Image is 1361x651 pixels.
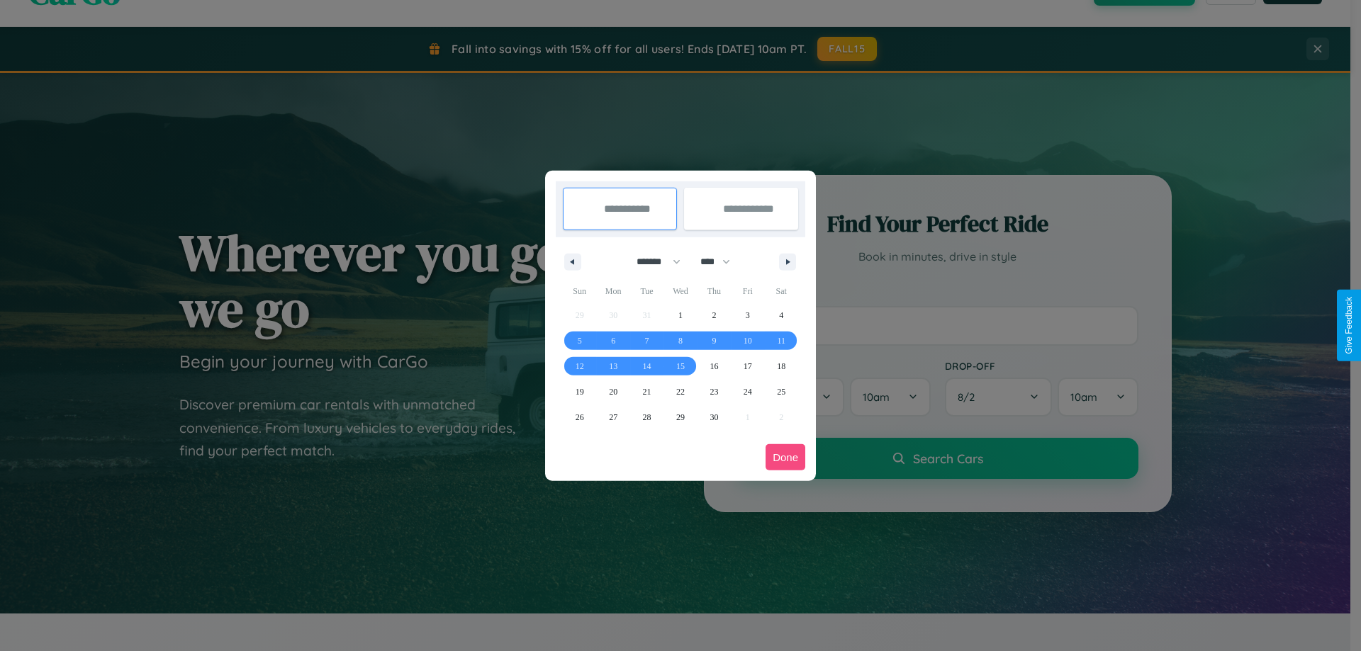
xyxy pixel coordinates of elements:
span: Tue [630,280,663,302]
div: Give Feedback [1344,297,1354,354]
span: 12 [576,353,584,379]
button: 24 [731,379,764,404]
span: Mon [596,280,629,302]
button: 18 [765,353,798,379]
button: 8 [663,328,697,353]
span: 28 [643,404,651,430]
button: 2 [698,302,731,328]
button: 19 [563,379,596,404]
button: 6 [596,328,629,353]
span: Sun [563,280,596,302]
span: Thu [698,280,731,302]
span: 29 [676,404,685,430]
button: 26 [563,404,596,430]
span: 9 [712,328,716,353]
button: 11 [765,328,798,353]
span: 2 [712,302,716,328]
span: 27 [609,404,617,430]
button: 15 [663,353,697,379]
span: 10 [744,328,752,353]
button: 23 [698,379,731,404]
button: Done [766,444,805,470]
button: 27 [596,404,629,430]
button: 29 [663,404,697,430]
span: 14 [643,353,651,379]
button: 13 [596,353,629,379]
span: 24 [744,379,752,404]
span: 21 [643,379,651,404]
span: 22 [676,379,685,404]
button: 21 [630,379,663,404]
span: 20 [609,379,617,404]
span: 16 [710,353,718,379]
button: 25 [765,379,798,404]
span: 5 [578,328,582,353]
button: 16 [698,353,731,379]
span: 23 [710,379,718,404]
button: 9 [698,328,731,353]
span: 26 [576,404,584,430]
span: 25 [777,379,785,404]
button: 7 [630,328,663,353]
span: 8 [678,328,683,353]
button: 3 [731,302,764,328]
span: 1 [678,302,683,328]
span: 3 [746,302,750,328]
span: 6 [611,328,615,353]
span: Fri [731,280,764,302]
button: 12 [563,353,596,379]
button: 14 [630,353,663,379]
button: 10 [731,328,764,353]
span: Wed [663,280,697,302]
span: 11 [777,328,785,353]
button: 4 [765,302,798,328]
span: 17 [744,353,752,379]
span: 30 [710,404,718,430]
span: 7 [645,328,649,353]
span: 19 [576,379,584,404]
button: 22 [663,379,697,404]
button: 28 [630,404,663,430]
button: 1 [663,302,697,328]
span: 15 [676,353,685,379]
button: 30 [698,404,731,430]
span: 13 [609,353,617,379]
span: Sat [765,280,798,302]
button: 17 [731,353,764,379]
button: 20 [596,379,629,404]
button: 5 [563,328,596,353]
span: 4 [779,302,783,328]
span: 18 [777,353,785,379]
